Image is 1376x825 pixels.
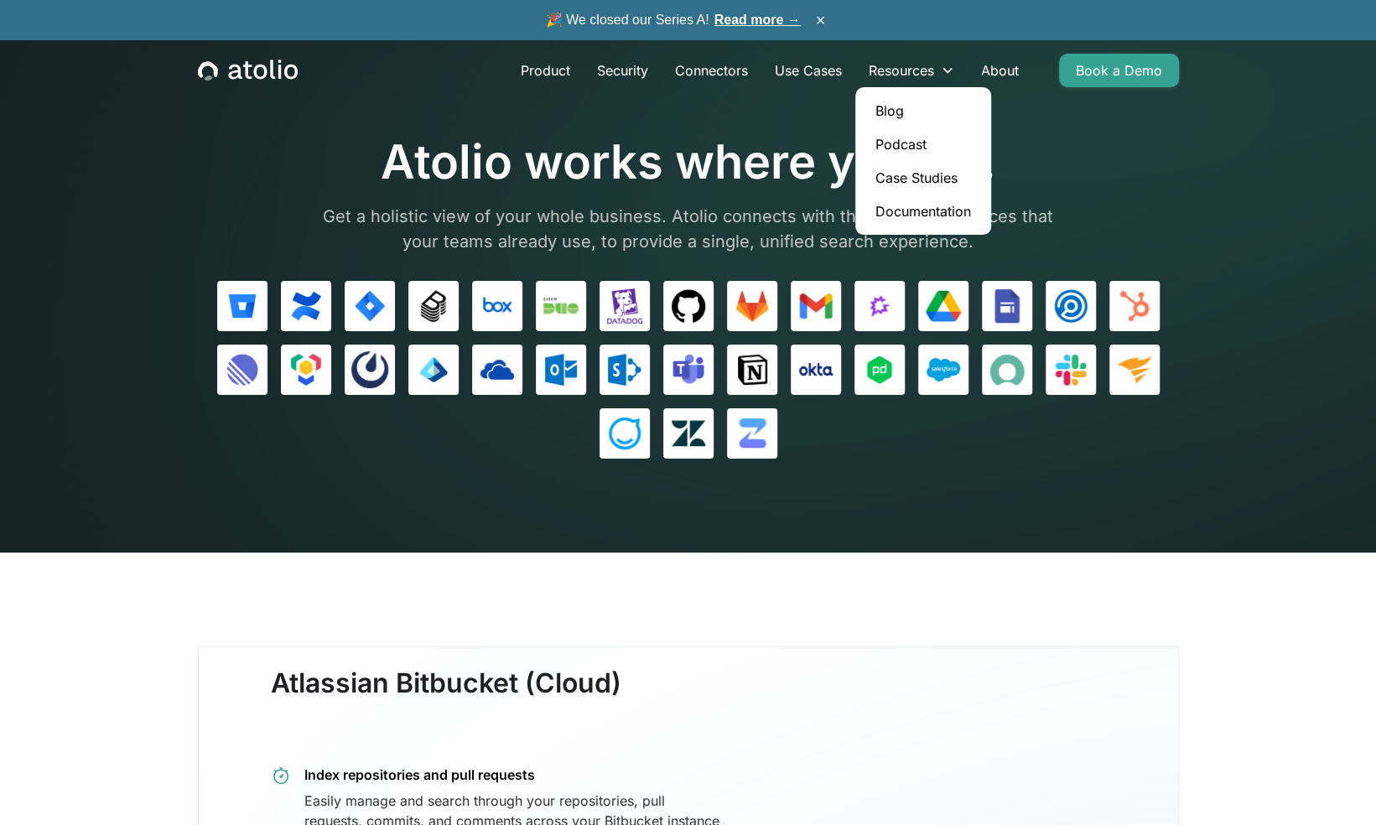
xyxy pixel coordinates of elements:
a: Connectors [662,54,761,87]
a: Security [584,54,662,87]
a: Case Studies [862,161,984,195]
div: Resources [869,60,934,80]
a: Book a Demo [1059,54,1179,87]
h3: Atlassian Bitbucket (Cloud) [271,667,621,733]
a: Product [507,54,584,87]
button: × [811,11,831,29]
a: Use Cases [761,54,855,87]
div: Index repositories and pull requests [304,765,721,784]
a: Read more → [714,13,801,27]
p: Get a holistic view of your whole business. Atolio connects with the apps and services that your ... [311,204,1066,254]
a: About [968,54,1032,87]
h1: Atolio works where you do. [311,134,1066,190]
a: Blog [862,94,984,127]
a: Documentation [862,195,984,228]
nav: Resources [855,87,991,235]
span: 🎉 We closed our Series A! [546,10,801,30]
div: Resources [855,54,968,87]
a: Podcast [862,127,984,161]
a: home [198,60,298,81]
iframe: Chat Widget [1292,745,1376,825]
